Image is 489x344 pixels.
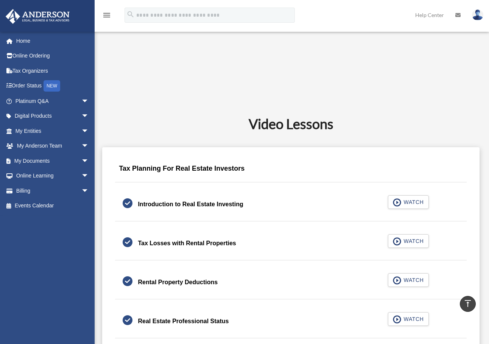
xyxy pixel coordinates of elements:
[402,198,424,206] span: WATCH
[402,276,424,284] span: WATCH
[102,11,111,20] i: menu
[5,183,100,198] a: Billingarrow_drop_down
[388,195,429,209] button: WATCH
[5,48,100,64] a: Online Ordering
[388,273,429,287] button: WATCH
[5,168,100,184] a: Online Learningarrow_drop_down
[388,234,429,248] button: WATCH
[115,159,466,183] div: Tax Planning For Real Estate Investors
[123,273,459,291] a: Rental Property Deductions WATCH
[81,183,97,199] span: arrow_drop_down
[44,80,60,92] div: NEW
[402,237,424,245] span: WATCH
[463,299,472,308] i: vertical_align_top
[81,139,97,154] span: arrow_drop_down
[5,153,100,168] a: My Documentsarrow_drop_down
[107,114,475,133] h2: Video Lessons
[5,93,100,109] a: Platinum Q&Aarrow_drop_down
[3,9,72,24] img: Anderson Advisors Platinum Portal
[81,168,97,184] span: arrow_drop_down
[123,234,459,252] a: Tax Losses with Rental Properties WATCH
[123,312,459,330] a: Real Estate Professional Status WATCH
[388,312,429,326] button: WATCH
[138,199,243,210] div: Introduction to Real Estate Investing
[5,139,100,154] a: My Anderson Teamarrow_drop_down
[126,10,135,19] i: search
[402,315,424,323] span: WATCH
[5,198,100,213] a: Events Calendar
[102,13,111,20] a: menu
[138,238,236,249] div: Tax Losses with Rental Properties
[138,277,218,288] div: Rental Property Deductions
[472,9,483,20] img: User Pic
[81,109,97,124] span: arrow_drop_down
[5,123,100,139] a: My Entitiesarrow_drop_down
[123,195,459,213] a: Introduction to Real Estate Investing WATCH
[5,63,100,78] a: Tax Organizers
[5,109,100,124] a: Digital Productsarrow_drop_down
[81,93,97,109] span: arrow_drop_down
[5,33,100,48] a: Home
[81,153,97,169] span: arrow_drop_down
[81,123,97,139] span: arrow_drop_down
[460,296,476,312] a: vertical_align_top
[138,316,229,327] div: Real Estate Professional Status
[5,78,100,94] a: Order StatusNEW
